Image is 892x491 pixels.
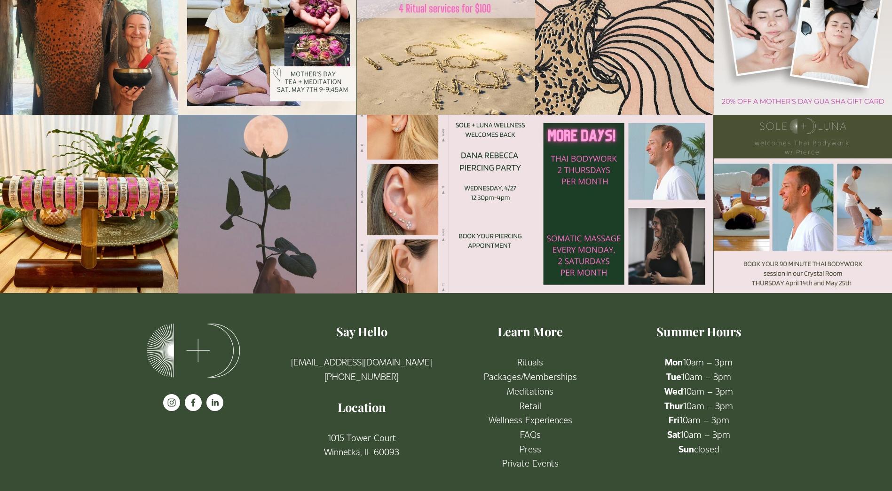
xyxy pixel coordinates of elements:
[206,394,223,411] a: LinkedIn
[664,385,683,397] strong: Wed
[454,355,607,470] p: R
[623,323,775,340] h4: Summer Hours
[357,115,535,293] img: Still swooning over our DRD ear stacks! Back by request, we welcome @danarebecca for a piercing p...
[520,427,541,442] a: FAQs
[666,370,681,382] strong: Tue
[502,456,559,470] a: Private Events
[517,355,543,369] a: Rituals
[178,94,356,314] img: &ldquo;Invite your fear into consciousness and smile through it; every time you smile through you...
[623,355,775,456] p: 10am – 3pm 10am – 3pm 10am – 3pm 10am – 3pm 10am – 3pm 10am – 3pm closed
[535,115,713,293] img: Loud + Clear! We are excited to team up and offer more days for our newest specialists!&nbsp;&nbs...
[669,413,679,426] strong: Fri
[291,355,432,369] a: [EMAIL_ADDRESS][DOMAIN_NAME]
[454,323,607,340] h4: Learn More
[484,369,577,384] a: Packages/Memberships
[714,115,892,293] img: S+L is over the 🌙 to welcome Pierce Doerr! Pierce brings Thai Bodywork to SLW! 90 minute sessions...
[507,384,553,398] a: Meditations
[489,412,572,427] a: Wellness Experiences
[664,399,683,412] strong: Thur
[679,443,694,455] strong: Sun
[163,394,180,411] a: instagram-unauth
[285,399,438,415] h4: Location
[324,430,399,459] a: 1015 Tower CourtWinnetka, IL 60093
[667,428,680,440] strong: Sat
[665,356,683,368] strong: Mon
[185,394,202,411] a: facebook-unauth
[520,442,541,456] a: Press
[324,369,399,384] a: [PHONE_NUMBER]
[285,323,438,340] h4: Say Hello
[525,398,541,413] a: etail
